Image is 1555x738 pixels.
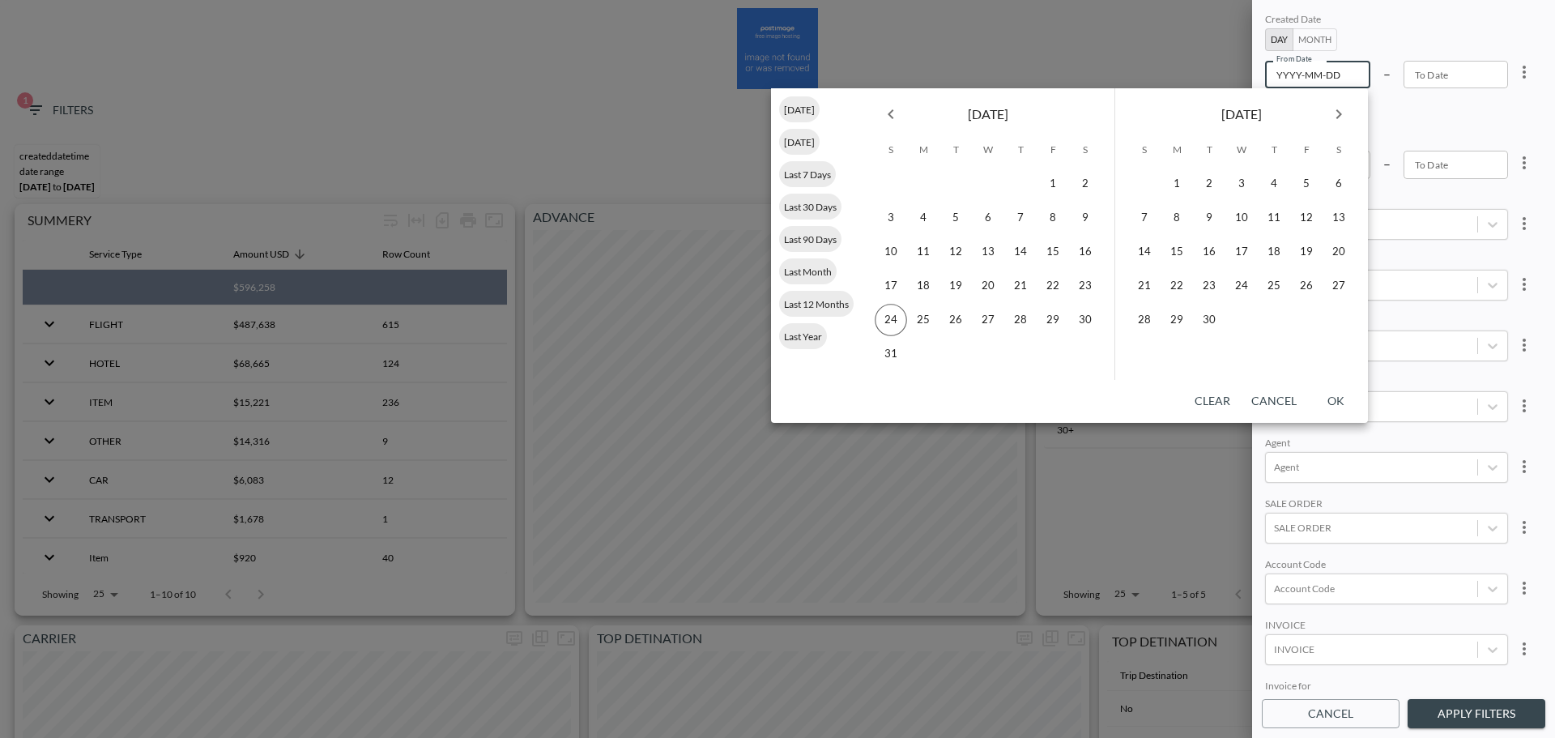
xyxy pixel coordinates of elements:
[1069,304,1101,336] button: 30
[1004,236,1037,268] button: 14
[1262,699,1399,729] button: Cancel
[1404,151,1509,178] input: YYYY-MM-DD
[1265,497,1508,513] div: SALE ORDER
[1195,134,1224,166] span: Tuesday
[972,304,1004,336] button: 27
[779,136,820,148] span: [DATE]
[1290,236,1323,268] button: 19
[1186,386,1238,416] button: Clear
[1265,558,1508,574] div: Account Code
[1508,207,1540,240] button: more
[1006,134,1035,166] span: Thursday
[875,236,907,268] button: 10
[779,194,841,220] div: Last 30 Days
[1161,202,1193,234] button: 8
[1508,633,1540,665] button: more
[779,129,820,155] div: [DATE]
[1265,619,1508,634] div: INVOICE
[1323,98,1355,130] button: Next month
[1221,103,1262,126] span: [DATE]
[1037,236,1069,268] button: 15
[779,169,836,181] span: Last 7 Days
[779,298,854,310] span: Last 12 Months
[1258,202,1290,234] button: 11
[875,270,907,302] button: 17
[1323,202,1355,234] button: 13
[779,233,841,245] span: Last 90 Days
[968,103,1008,126] span: [DATE]
[779,226,841,252] div: Last 90 Days
[1225,236,1258,268] button: 17
[1128,236,1161,268] button: 14
[1508,329,1540,361] button: more
[1290,202,1323,234] button: 12
[939,202,972,234] button: 5
[1193,270,1225,302] button: 23
[779,258,837,284] div: Last Month
[972,236,1004,268] button: 13
[1508,511,1540,544] button: more
[907,202,939,234] button: 4
[1404,61,1509,88] input: YYYY-MM-DD
[1508,268,1540,301] button: more
[1292,134,1321,166] span: Friday
[1265,376,1508,391] div: GROUP ID
[1508,147,1540,179] button: more
[1193,304,1225,336] button: 30
[779,323,827,349] div: Last Year
[1323,236,1355,268] button: 20
[1293,28,1337,51] button: Month
[1128,270,1161,302] button: 21
[1508,450,1540,483] button: more
[1265,61,1370,88] input: YYYY-MM-DD
[1265,315,1508,331] div: DATA AREA
[1508,56,1540,88] button: more
[973,134,1003,166] span: Wednesday
[1161,304,1193,336] button: 29
[1162,134,1191,166] span: Monday
[1276,53,1312,64] label: From Date
[939,236,972,268] button: 12
[1258,236,1290,268] button: 18
[1161,270,1193,302] button: 22
[1037,168,1069,200] button: 1
[1383,154,1391,173] p: –
[1037,304,1069,336] button: 29
[1161,236,1193,268] button: 15
[1069,202,1101,234] button: 9
[1265,680,1508,695] div: Invoice for
[1265,28,1293,51] button: Day
[1245,386,1303,416] button: Cancel
[779,291,854,317] div: Last 12 Months
[972,202,1004,234] button: 6
[939,304,972,336] button: 26
[1037,270,1069,302] button: 22
[1037,202,1069,234] button: 8
[1290,168,1323,200] button: 5
[1310,386,1361,416] button: OK
[1408,699,1545,729] button: Apply Filters
[1258,270,1290,302] button: 25
[1069,168,1101,200] button: 2
[1265,103,1508,118] div: Departure Date
[1258,168,1290,200] button: 4
[1508,390,1540,422] button: more
[939,270,972,302] button: 19
[1038,134,1067,166] span: Friday
[876,134,905,166] span: Sunday
[1324,134,1353,166] span: Saturday
[1383,64,1391,83] p: –
[1193,168,1225,200] button: 2
[941,134,970,166] span: Tuesday
[1323,270,1355,302] button: 27
[779,96,820,122] div: [DATE]
[1069,270,1101,302] button: 23
[1508,572,1540,604] button: more
[1265,13,1508,28] div: Created Date
[779,266,837,278] span: Last Month
[1071,134,1100,166] span: Saturday
[907,304,939,336] button: 25
[779,161,836,187] div: Last 7 Days
[1128,304,1161,336] button: 28
[972,270,1004,302] button: 20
